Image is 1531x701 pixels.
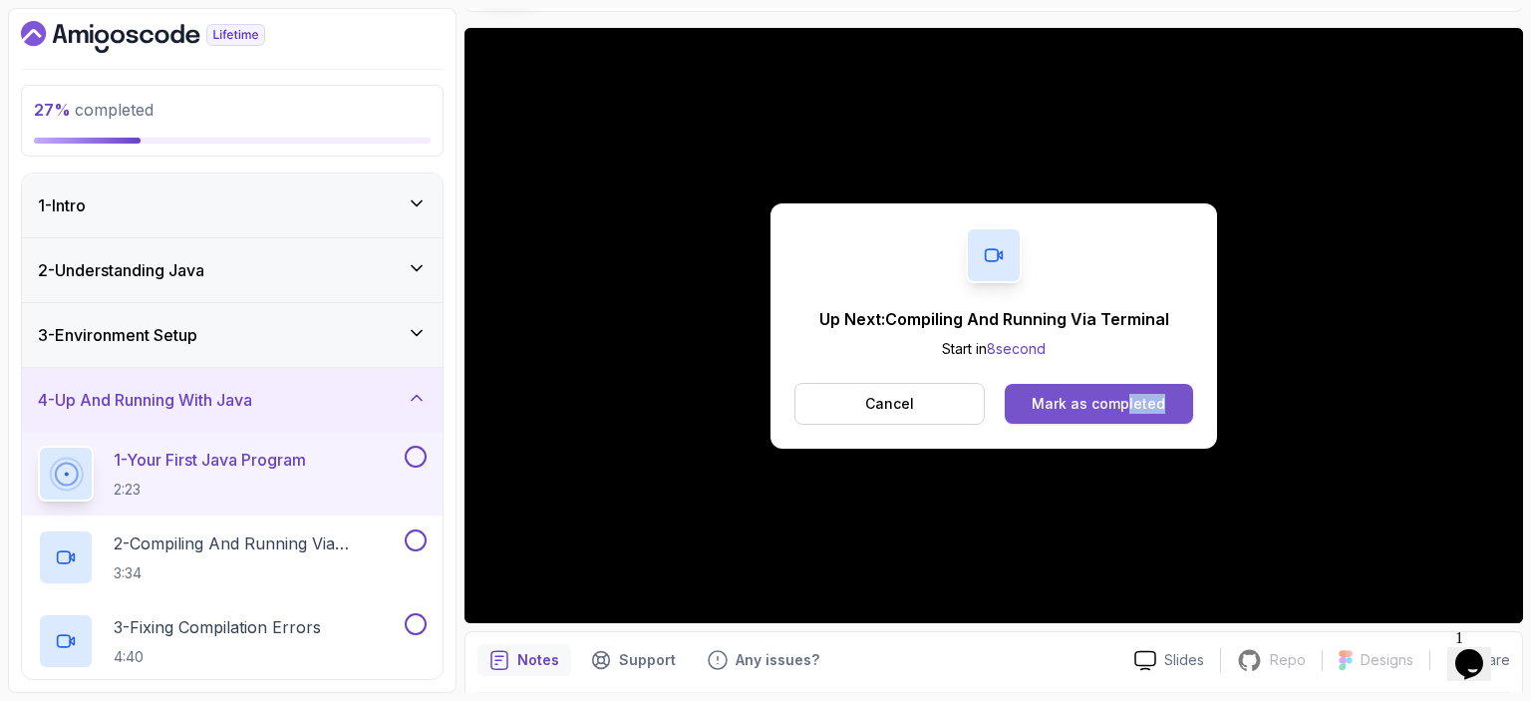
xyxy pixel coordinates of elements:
button: 2-Understanding Java [22,238,443,302]
div: Mark as completed [1032,394,1165,414]
p: Designs [1361,650,1413,670]
iframe: 2 - Your First Java Program [464,28,1523,623]
h3: 1 - Intro [38,193,86,217]
h3: 2 - Understanding Java [38,258,204,282]
p: Up Next: Compiling And Running Via Terminal [819,307,1169,331]
h3: 4 - Up And Running With Java [38,388,252,412]
button: Feedback button [696,644,831,676]
button: 3-Environment Setup [22,303,443,367]
p: 3 - Fixing Compilation Errors [114,615,321,639]
button: 1-Intro [22,174,443,237]
p: Support [619,650,676,670]
span: completed [34,100,153,120]
p: Notes [517,650,559,670]
button: 2-Compiling And Running Via Terminal3:34 [38,529,427,585]
p: 3:34 [114,563,401,583]
button: Mark as completed [1005,384,1193,424]
p: 1 - Your First Java Program [114,448,306,472]
button: 3-Fixing Compilation Errors4:40 [38,613,427,669]
p: Start in [819,339,1169,359]
p: 4:40 [114,647,321,667]
p: Any issues? [736,650,819,670]
p: Cancel [865,394,914,414]
p: 2 - Compiling And Running Via Terminal [114,531,401,555]
a: Dashboard [21,21,311,53]
p: Repo [1270,650,1306,670]
p: 2:23 [114,480,306,500]
button: 1-Your First Java Program2:23 [38,446,427,502]
button: Share [1429,650,1510,670]
span: 8 second [987,340,1046,357]
span: 27 % [34,100,71,120]
button: Support button [579,644,688,676]
h3: 3 - Environment Setup [38,323,197,347]
iframe: chat widget [1447,621,1511,681]
button: 4-Up And Running With Java [22,368,443,432]
a: Slides [1118,650,1220,671]
button: Cancel [794,383,985,425]
p: Slides [1164,650,1204,670]
button: notes button [477,644,571,676]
